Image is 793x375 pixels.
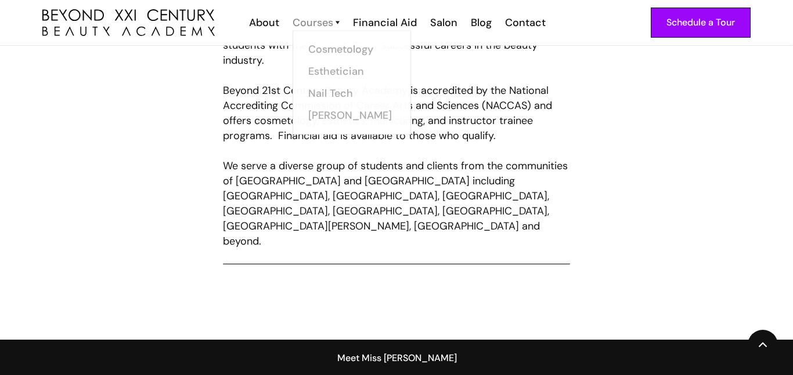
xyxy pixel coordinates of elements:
[505,15,546,30] div: Contact
[293,15,333,30] div: Courses
[353,15,417,30] div: Financial Aid
[666,15,735,30] div: Schedule a Tour
[308,82,395,104] a: Nail Tech
[308,38,395,60] a: Cosmetology
[249,15,279,30] div: About
[42,9,215,37] a: home
[241,15,285,30] a: About
[42,9,215,37] img: beyond 21st century beauty academy logo
[337,351,457,366] div: Meet Miss [PERSON_NAME]
[423,15,463,30] a: Salon
[463,15,498,30] a: Blog
[345,15,423,30] a: Financial Aid
[471,15,492,30] div: Blog
[293,30,411,134] nav: Courses
[430,15,457,30] div: Salon
[308,60,395,82] a: Esthetician
[498,15,552,30] a: Contact
[293,15,340,30] a: Courses
[651,8,751,38] a: Schedule a Tour
[308,104,395,126] a: [PERSON_NAME]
